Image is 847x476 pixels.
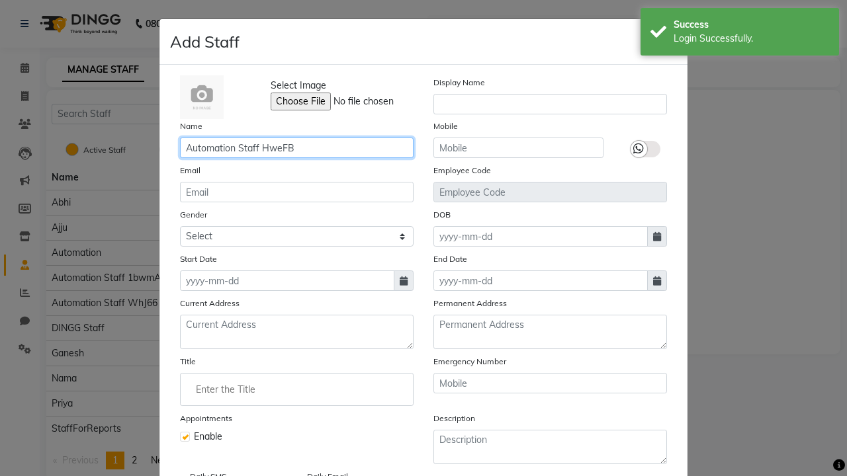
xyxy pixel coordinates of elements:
[180,209,207,221] label: Gender
[433,297,507,309] label: Permanent Address
[180,120,202,132] label: Name
[433,270,648,291] input: yyyy-mm-dd
[180,356,196,368] label: Title
[433,77,485,89] label: Display Name
[194,430,222,444] span: Enable
[433,253,467,265] label: End Date
[180,270,394,291] input: yyyy-mm-dd
[433,413,475,424] label: Description
[674,32,829,46] div: Login Successfully.
[271,93,451,110] input: Select Image
[180,165,201,177] label: Email
[433,120,458,132] label: Mobile
[186,376,408,403] input: Enter the Title
[433,182,667,202] input: Employee Code
[433,356,506,368] label: Emergency Number
[433,165,491,177] label: Employee Code
[674,18,829,32] div: Success
[271,79,326,93] span: Select Image
[180,413,232,424] label: Appointments
[180,253,217,265] label: Start Date
[180,182,414,202] input: Email
[170,30,240,54] h4: Add Staff
[433,373,667,393] input: Mobile
[180,138,414,158] input: Name
[180,75,224,119] img: Cinque Terre
[180,297,240,309] label: Current Address
[433,226,648,247] input: yyyy-mm-dd
[433,209,451,221] label: DOB
[433,138,603,158] input: Mobile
